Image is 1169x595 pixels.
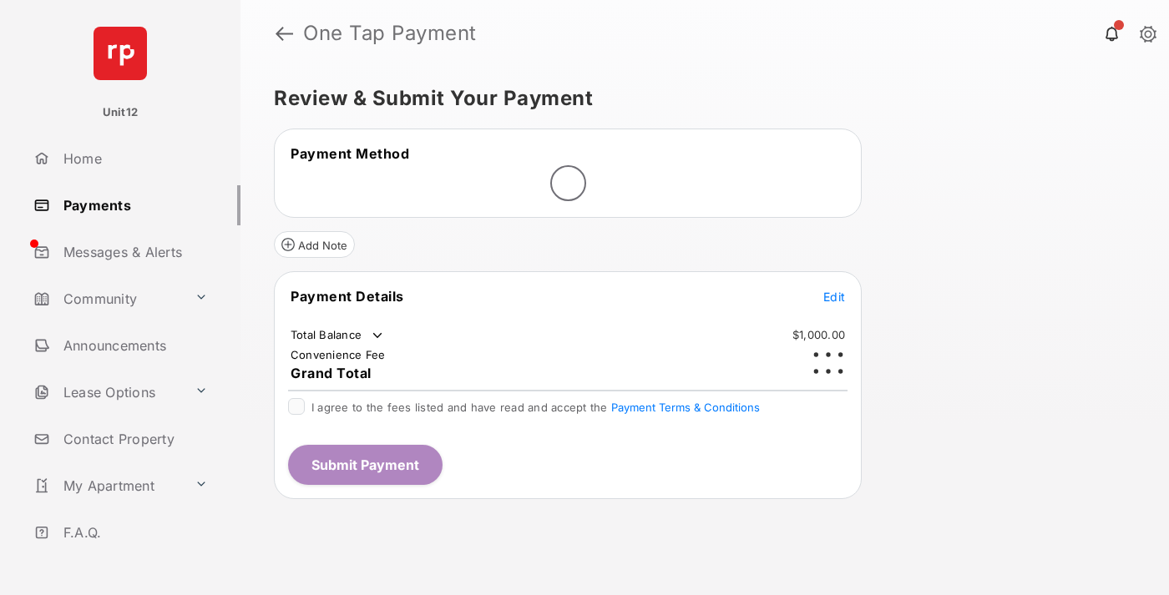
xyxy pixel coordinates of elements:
[291,145,409,162] span: Payment Method
[27,419,240,459] a: Contact Property
[274,231,355,258] button: Add Note
[288,445,443,485] button: Submit Payment
[291,365,372,381] span: Grand Total
[27,279,188,319] a: Community
[27,466,188,506] a: My Apartment
[792,327,846,342] td: $1,000.00
[27,512,240,552] a: F.A.Q.
[303,23,477,43] strong: One Tap Payment
[27,139,240,179] a: Home
[611,401,760,414] button: I agree to the fees listed and have read and accept the
[27,372,188,412] a: Lease Options
[290,327,386,344] td: Total Balance
[94,27,147,80] img: svg+xml;base64,PHN2ZyB4bWxucz0iaHR0cDovL3d3dy53My5vcmcvMjAwMC9zdmciIHdpZHRoPSI2NCIgaGVpZ2h0PSI2NC...
[290,347,387,362] td: Convenience Fee
[27,185,240,225] a: Payments
[823,290,845,304] span: Edit
[103,104,139,121] p: Unit12
[311,401,760,414] span: I agree to the fees listed and have read and accept the
[291,288,404,305] span: Payment Details
[823,288,845,305] button: Edit
[27,325,240,366] a: Announcements
[274,88,1122,108] h5: Review & Submit Your Payment
[27,232,240,272] a: Messages & Alerts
